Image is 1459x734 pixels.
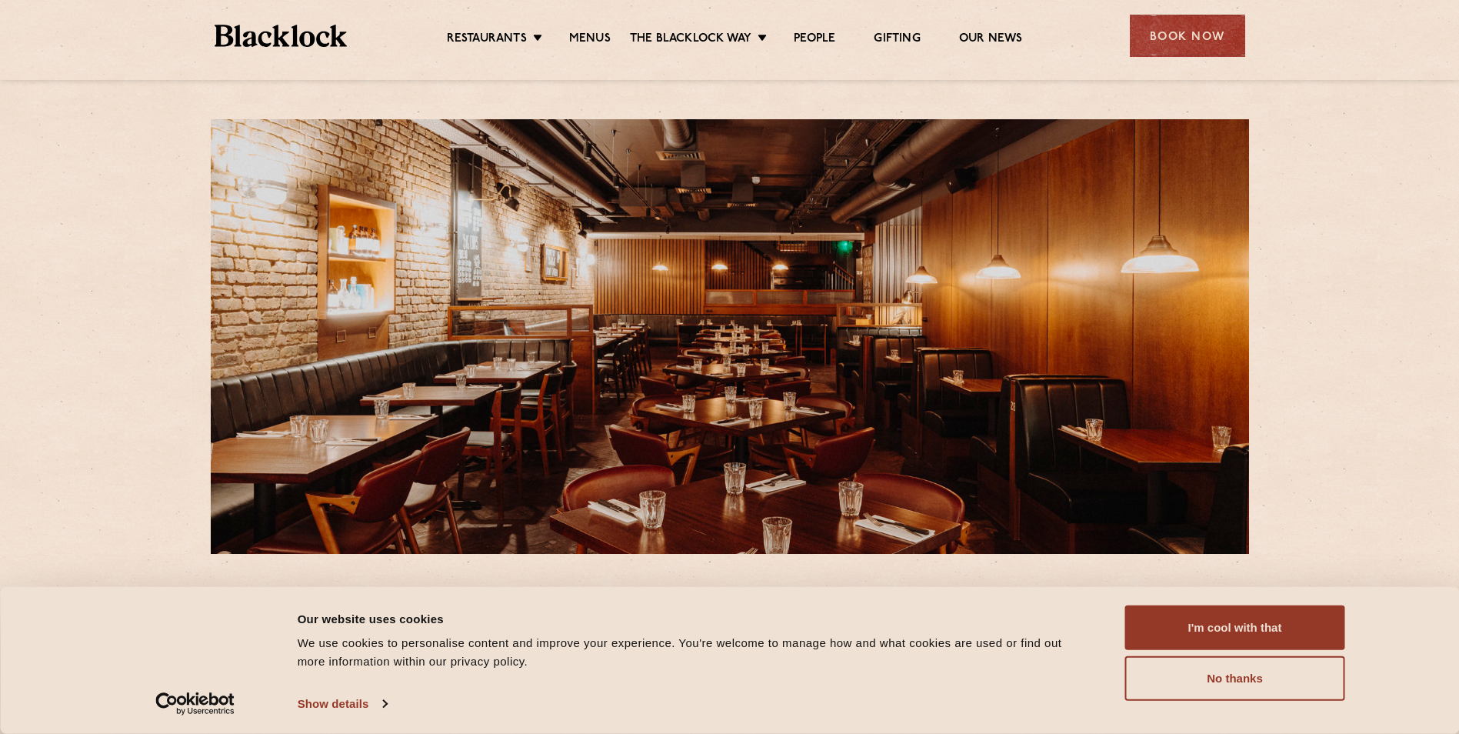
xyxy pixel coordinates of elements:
a: The Blacklock Way [630,32,751,48]
div: We use cookies to personalise content and improve your experience. You're welcome to manage how a... [298,634,1091,671]
div: Our website uses cookies [298,609,1091,628]
button: No thanks [1125,656,1345,701]
a: Gifting [874,32,920,48]
a: People [794,32,835,48]
a: Menus [569,32,611,48]
button: I'm cool with that [1125,606,1345,650]
a: Restaurants [447,32,527,48]
a: Show details [298,692,387,716]
div: Book Now [1130,15,1245,57]
a: Our News [959,32,1023,48]
img: BL_Textured_Logo-footer-cropped.svg [215,25,348,47]
a: Usercentrics Cookiebot - opens in a new window [128,692,262,716]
